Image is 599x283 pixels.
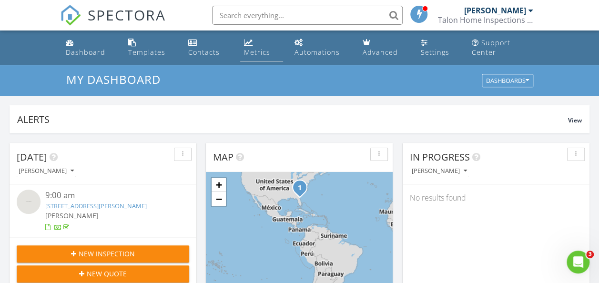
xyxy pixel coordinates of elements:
[410,165,469,178] button: [PERSON_NAME]
[60,13,166,33] a: SPECTORA
[17,190,189,232] a: 9:00 am [STREET_ADDRESS][PERSON_NAME] [PERSON_NAME]
[294,48,340,57] div: Automations
[60,5,81,26] img: The Best Home Inspection Software - Spectora
[88,5,166,25] span: SPECTORA
[17,165,76,178] button: [PERSON_NAME]
[421,48,449,57] div: Settings
[212,6,403,25] input: Search everything...
[45,190,175,202] div: 9:00 am
[17,245,189,263] button: New Inspection
[17,190,41,213] img: streetview
[403,185,589,211] div: No results found
[482,74,533,88] button: Dashboards
[464,6,526,15] div: [PERSON_NAME]
[66,71,161,87] span: My Dashboard
[412,168,467,174] div: [PERSON_NAME]
[567,251,589,273] iframe: Intercom live chat
[212,192,226,206] a: Zoom out
[359,34,409,61] a: Advanced
[184,34,233,61] a: Contacts
[66,48,105,57] div: Dashboard
[62,34,117,61] a: Dashboard
[291,34,351,61] a: Automations (Basic)
[87,269,127,279] span: New Quote
[568,116,582,124] span: View
[417,34,460,61] a: Settings
[437,15,533,25] div: Talon Home Inspections LLC
[45,202,147,210] a: [STREET_ADDRESS][PERSON_NAME]
[486,78,529,84] div: Dashboards
[17,113,568,126] div: Alerts
[298,185,302,192] i: 1
[212,178,226,192] a: Zoom in
[19,168,74,174] div: [PERSON_NAME]
[410,151,470,163] span: In Progress
[240,34,283,61] a: Metrics
[17,265,189,283] button: New Quote
[213,151,234,163] span: Map
[45,211,99,220] span: [PERSON_NAME]
[472,38,510,57] div: Support Center
[300,187,305,193] div: 730 Cordova Palms Pkwy, St. Augustine, FL 32095
[244,48,270,57] div: Metrics
[128,48,165,57] div: Templates
[363,48,398,57] div: Advanced
[468,34,537,61] a: Support Center
[586,251,594,258] span: 3
[124,34,177,61] a: Templates
[188,48,220,57] div: Contacts
[17,151,47,163] span: [DATE]
[79,249,135,259] span: New Inspection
